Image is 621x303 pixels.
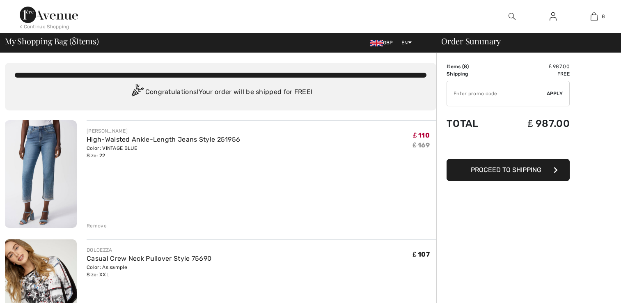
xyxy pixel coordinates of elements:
[5,120,77,228] img: High-Waisted Ankle-Length Jeans Style 251956
[509,11,516,21] img: search the website
[129,84,145,101] img: Congratulation2.svg
[20,23,69,30] div: < Continue Shopping
[574,11,614,21] a: 8
[401,40,412,46] span: EN
[370,40,383,46] img: UK Pound
[87,145,240,159] div: Color: VINTAGE BLUE Size: 22
[500,110,570,138] td: ₤ 987.00
[591,11,598,21] img: My Bag
[15,84,426,101] div: Congratulations! Your order will be shipped for FREE!
[413,141,430,149] s: ₤ 169
[431,37,616,45] div: Order Summary
[87,246,211,254] div: DOLCEZZA
[87,222,107,230] div: Remove
[543,11,563,22] a: Sign In
[20,7,78,23] img: 1ère Avenue
[370,40,396,46] span: GBP
[447,138,570,156] iframe: PayPal
[464,64,467,69] span: 8
[413,250,430,258] span: ₤ 107
[447,81,547,106] input: Promo code
[5,37,99,45] span: My Shopping Bag ( Items)
[602,13,605,20] span: 8
[447,70,500,78] td: Shipping
[471,166,541,174] span: Proceed to Shipping
[413,131,430,139] span: ₤ 110
[87,135,240,143] a: High-Waisted Ankle-Length Jeans Style 251956
[547,90,563,97] span: Apply
[550,11,557,21] img: My Info
[72,35,76,46] span: 8
[447,159,570,181] button: Proceed to Shipping
[87,255,211,262] a: Casual Crew Neck Pullover Style 75690
[447,110,500,138] td: Total
[500,70,570,78] td: Free
[87,264,211,278] div: Color: As sample Size: XXL
[87,127,240,135] div: [PERSON_NAME]
[447,63,500,70] td: Items ( )
[500,63,570,70] td: ₤ 987.00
